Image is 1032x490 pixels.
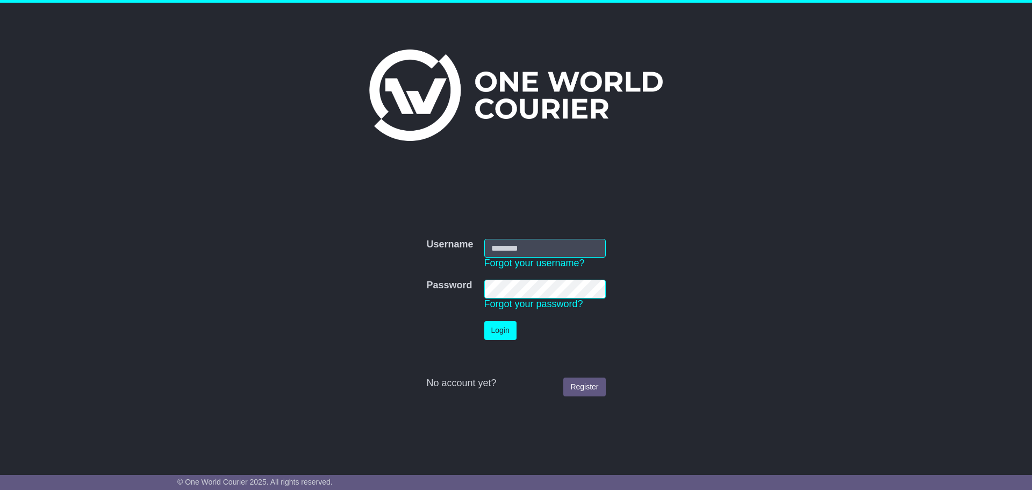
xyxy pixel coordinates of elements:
label: Username [426,239,473,251]
img: One World [369,49,663,141]
button: Login [484,321,517,340]
span: © One World Courier 2025. All rights reserved. [177,478,333,486]
a: Forgot your username? [484,258,585,268]
div: No account yet? [426,378,605,389]
a: Register [563,378,605,396]
label: Password [426,280,472,292]
a: Forgot your password? [484,299,583,309]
